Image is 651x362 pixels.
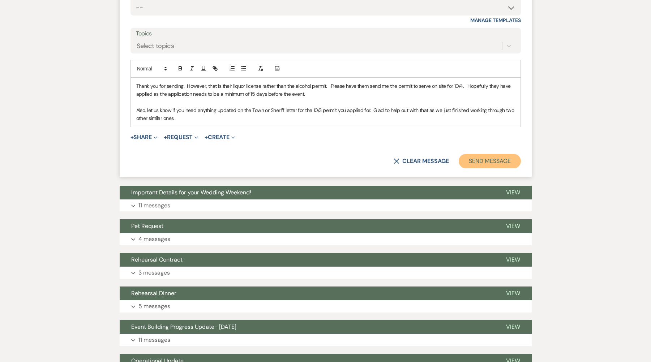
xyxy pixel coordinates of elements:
[136,82,515,98] p: Thank you for sending. However, that is their liquor license rather than the alcohol permit. Plea...
[205,134,208,140] span: +
[131,256,183,263] span: Rehearsal Contract
[164,134,167,140] span: +
[136,106,515,122] p: Also, let us know if you need anything updated on the Town or Sheriff letter for the 10/3 permit ...
[138,201,170,210] p: 11 messages
[120,300,532,313] button: 5 messages
[130,134,158,140] button: Share
[205,134,235,140] button: Create
[120,286,494,300] button: Rehearsal Dinner
[120,334,532,346] button: 11 messages
[138,234,170,244] p: 4 messages
[138,302,170,311] p: 5 messages
[131,189,251,196] span: Important Details for your Wedding Weekend!
[120,186,494,199] button: Important Details for your Wedding Weekend!
[138,335,170,345] p: 11 messages
[131,289,176,297] span: Rehearsal Dinner
[494,219,532,233] button: View
[137,41,174,51] div: Select topics
[459,154,521,168] button: Send Message
[494,186,532,199] button: View
[506,189,520,196] span: View
[130,134,134,140] span: +
[494,320,532,334] button: View
[131,222,163,230] span: Pet Request
[120,199,532,212] button: 11 messages
[506,222,520,230] span: View
[506,256,520,263] span: View
[120,253,494,267] button: Rehearsal Contract
[394,158,449,164] button: Clear message
[506,323,520,331] span: View
[131,323,236,331] span: Event Building Progress Update- [DATE]
[120,267,532,279] button: 3 messages
[120,320,494,334] button: Event Building Progress Update- [DATE]
[120,219,494,233] button: Pet Request
[506,289,520,297] span: View
[470,17,521,23] a: Manage Templates
[136,29,515,39] label: Topics
[494,286,532,300] button: View
[138,268,170,277] p: 3 messages
[494,253,532,267] button: View
[164,134,198,140] button: Request
[120,233,532,245] button: 4 messages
